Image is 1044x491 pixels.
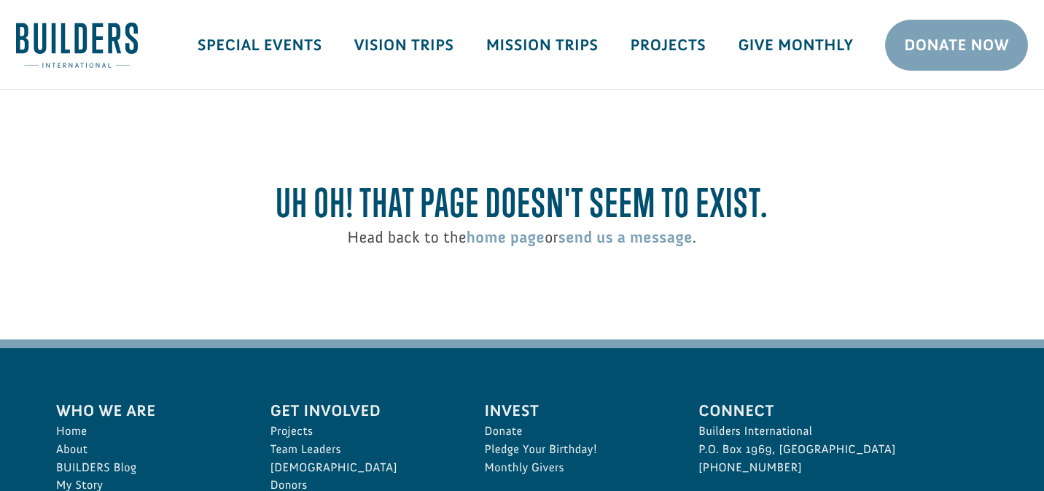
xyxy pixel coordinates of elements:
[338,24,470,66] a: Vision Trips
[698,423,988,476] p: Builders International P.O. Box 1969, [GEOGRAPHIC_DATA] [PHONE_NUMBER]
[615,24,722,66] a: Projects
[56,398,238,423] span: Who We Are
[56,459,238,477] a: BUILDERS Blog
[885,20,1028,71] a: Donate Now
[270,423,453,441] a: Projects
[485,441,667,459] a: Pledge Your Birthday!
[182,24,338,66] a: Special Events
[558,227,693,247] a: send us a message
[56,225,988,249] p: Head back to the or .
[485,423,667,441] a: Donate
[485,459,667,477] a: Monthly Givers
[16,23,138,68] img: Builders International
[467,227,545,247] a: home page
[56,441,238,459] a: About
[270,459,453,477] a: [DEMOGRAPHIC_DATA]
[270,398,453,423] span: Get Involved
[270,441,453,459] a: Team Leaders
[470,24,615,66] a: Mission Trips
[56,423,238,441] a: Home
[722,24,869,66] a: Give Monthly
[698,398,988,423] span: Connect
[485,398,667,423] span: Invest
[56,180,988,226] h2: Uh oh! That page doesn't seem to exist.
